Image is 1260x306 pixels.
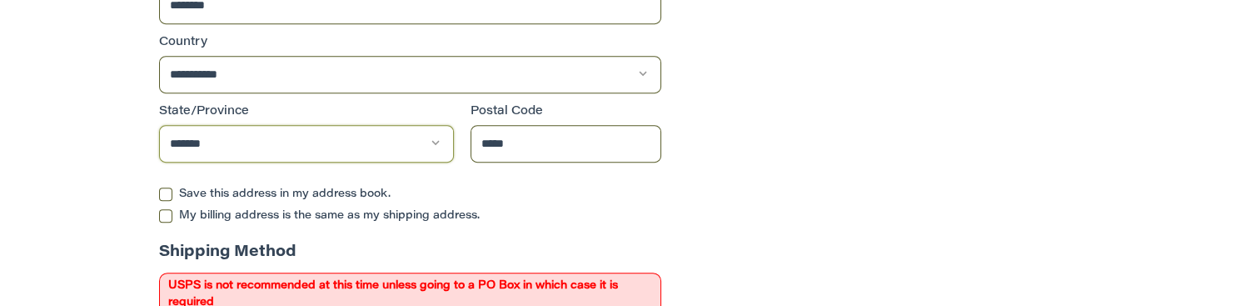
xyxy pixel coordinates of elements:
[159,188,661,201] label: Save this address in my address book.
[159,34,661,52] label: Country
[159,242,296,273] legend: Shipping Method
[159,209,661,223] label: My billing address is the same as my shipping address.
[471,103,662,121] label: Postal Code
[159,103,454,121] label: State/Province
